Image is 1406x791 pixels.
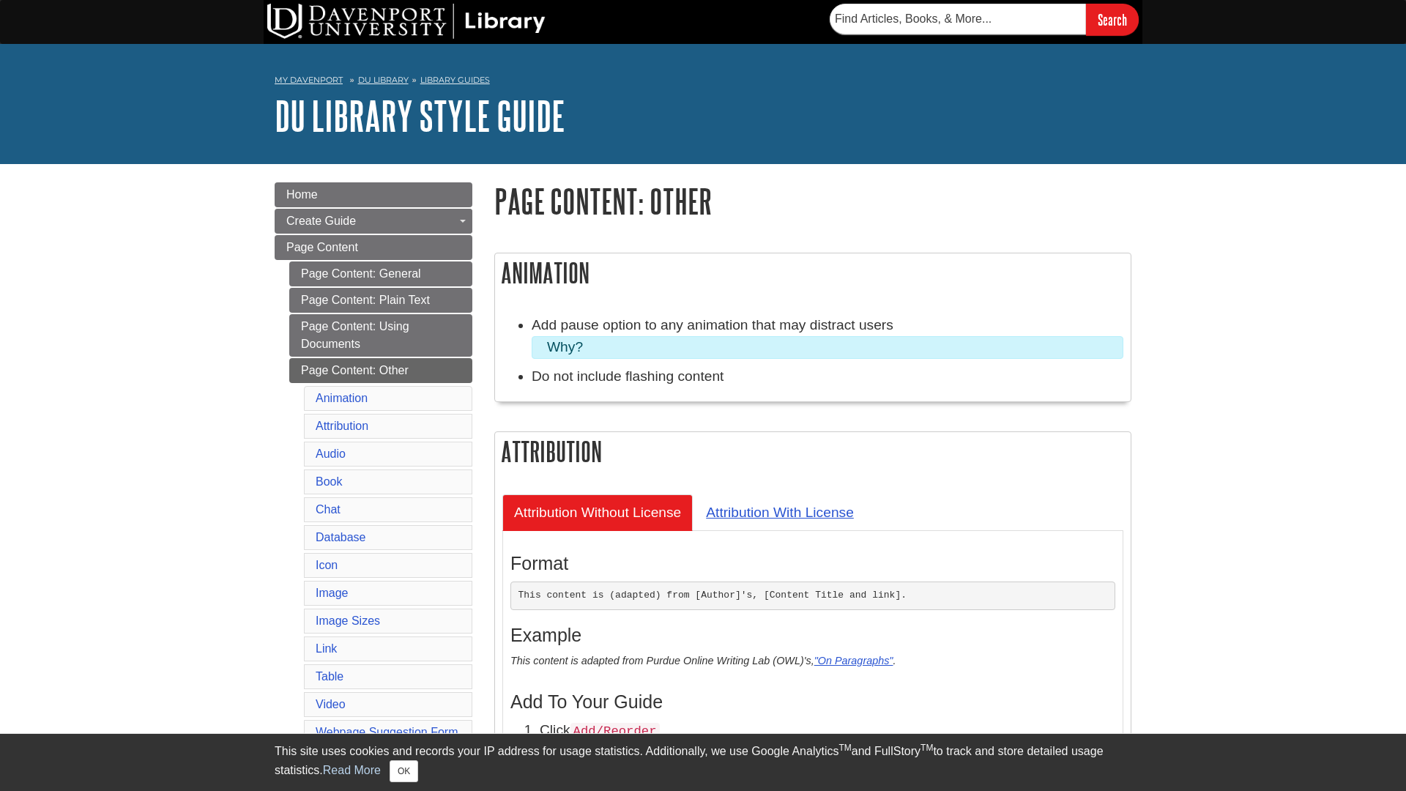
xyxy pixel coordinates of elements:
a: Audio [316,448,346,460]
pre: This content is (adapted) from [Author]'s, [Content Title and link]. [510,582,1115,611]
li: Click [540,720,1115,741]
a: Image [316,587,348,599]
h2: Animation [495,253,1131,292]
a: "On Paragraphs" [814,655,893,666]
a: Attribution Without License [502,494,693,530]
h3: Format [510,553,1115,574]
input: Search [1086,4,1139,35]
a: DU Library Style Guide [275,93,565,138]
a: Page Content: Using Documents [289,314,472,357]
a: Page Content: Other [289,358,472,383]
a: Table [316,670,343,683]
summary: Why? [547,337,1108,358]
li: Do not include flashing content [532,366,1123,387]
code: Add/Reorder [570,723,660,740]
h1: Page Content: Other [494,182,1131,220]
h3: Example [510,625,1115,646]
button: Close [390,760,418,782]
li: Add pause option to any animation that may distract users [532,315,1123,359]
a: My Davenport [275,74,343,86]
a: Chat [316,503,341,516]
a: Page Content: General [289,261,472,286]
p: This content is adapted from Purdue Online Writing Lab (OWL)'s, . [510,653,1115,669]
a: Create Guide [275,209,472,234]
span: Create Guide [286,215,356,227]
a: Video [316,698,346,710]
input: Find Articles, Books, & More... [830,4,1086,34]
a: Icon [316,559,338,571]
a: Home [275,182,472,207]
a: Book [316,475,342,488]
a: Animation [316,392,368,404]
a: Library Guides [420,75,490,85]
div: This site uses cookies and records your IP address for usage statistics. Additionally, we use Goo... [275,743,1131,782]
h3: Add To Your Guide [510,691,1115,713]
a: Read More [323,764,381,776]
a: Page Content: Plain Text [289,288,472,313]
a: DU Library [358,75,409,85]
a: Image Sizes [316,614,380,627]
a: Webpage Suggestion Form [316,726,458,738]
a: Link [316,642,337,655]
a: Attribution [316,420,368,432]
form: Searches DU Library's articles, books, and more [830,4,1139,35]
a: Attribution With License [694,494,866,530]
a: Database [316,531,366,543]
img: DU Library [267,4,546,39]
a: Page Content [275,235,472,260]
span: Home [286,188,318,201]
span: Page Content [286,241,358,253]
sup: TM [838,743,851,753]
sup: TM [920,743,933,753]
nav: breadcrumb [275,70,1131,94]
h2: Attribution [495,432,1131,471]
